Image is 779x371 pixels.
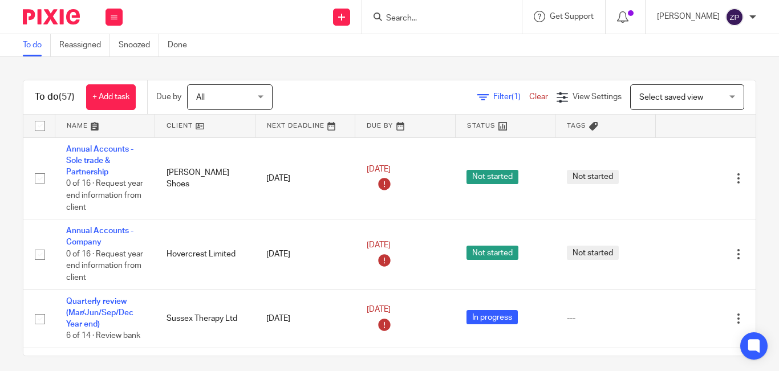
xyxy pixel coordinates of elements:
[567,170,619,184] span: Not started
[639,93,703,101] span: Select saved view
[59,34,110,56] a: Reassigned
[367,165,391,173] span: [DATE]
[35,91,75,103] h1: To do
[550,13,594,21] span: Get Support
[529,93,548,101] a: Clear
[573,93,622,101] span: View Settings
[23,9,80,25] img: Pixie
[367,241,391,249] span: [DATE]
[567,313,644,324] div: ---
[155,290,255,348] td: Sussex Therapy Ltd
[255,290,355,348] td: [DATE]
[23,34,51,56] a: To do
[66,250,143,282] span: 0 of 16 · Request year end information from client
[466,246,518,260] span: Not started
[168,34,196,56] a: Done
[156,91,181,103] p: Due by
[86,84,136,110] a: + Add task
[66,297,133,329] a: Quarterly review (Mar/Jun/Sep/Dec Year end)
[512,93,521,101] span: (1)
[567,246,619,260] span: Not started
[367,305,391,313] span: [DATE]
[66,227,133,246] a: Annual Accounts - Company
[255,137,355,219] td: [DATE]
[255,219,355,290] td: [DATE]
[567,123,586,129] span: Tags
[66,145,133,177] a: Annual Accounts - Sole trade & Partnership
[385,14,488,24] input: Search
[725,8,744,26] img: svg%3E
[66,180,143,211] span: 0 of 16 · Request year end information from client
[466,310,518,324] span: In progress
[59,92,75,101] span: (57)
[119,34,159,56] a: Snoozed
[155,137,255,219] td: [PERSON_NAME] Shoes
[155,219,255,290] td: Hovercrest Limited
[66,332,140,340] span: 6 of 14 · Review bank
[493,93,529,101] span: Filter
[657,11,720,22] p: [PERSON_NAME]
[196,93,205,101] span: All
[466,170,518,184] span: Not started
